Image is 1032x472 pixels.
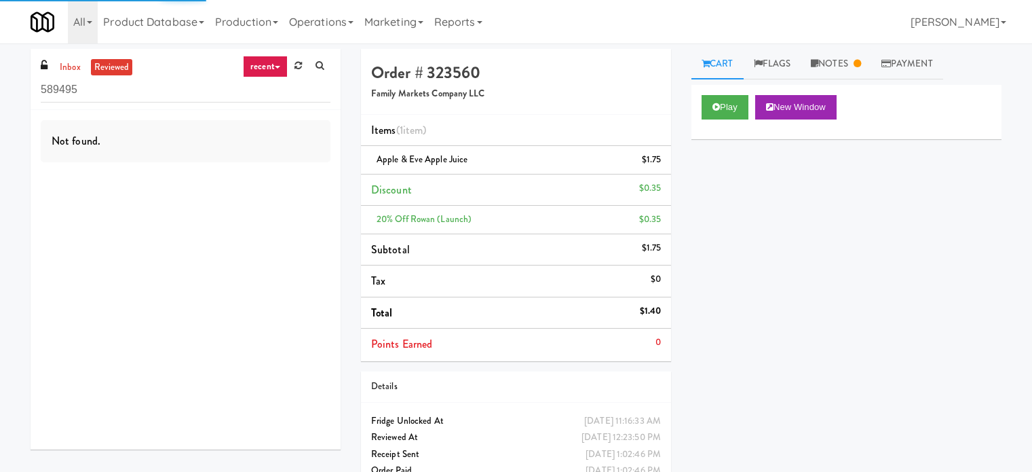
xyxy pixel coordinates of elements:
div: $0 [651,271,661,288]
button: Play [702,95,748,120]
img: Micromart [31,10,54,34]
span: 20% Off Rowan (launch) [377,213,472,225]
span: Items [371,122,426,138]
span: Subtotal [371,242,410,257]
a: reviewed [91,59,133,76]
a: inbox [56,59,84,76]
h4: Order # 323560 [371,64,661,81]
a: Cart [691,49,744,79]
div: Details [371,378,661,395]
span: Not found. [52,133,100,149]
ng-pluralize: item [403,122,423,138]
span: Discount [371,182,412,198]
div: $1.75 [642,151,662,168]
div: 0 [655,334,661,351]
div: Fridge Unlocked At [371,413,661,430]
div: Reviewed At [371,429,661,446]
span: Points Earned [371,336,432,352]
div: [DATE] 1:02:46 PM [586,446,661,463]
div: $1.75 [642,240,662,257]
h5: Family Markets Company LLC [371,89,661,99]
div: $0.35 [639,211,662,228]
button: New Window [755,95,837,120]
span: (1 ) [396,122,427,138]
a: Notes [801,49,871,79]
a: recent [243,56,288,77]
div: [DATE] 11:16:33 AM [584,413,661,430]
a: Flags [744,49,801,79]
span: Tax [371,273,385,289]
input: Search vision orders [41,77,330,103]
span: Total [371,305,393,321]
div: [DATE] 12:23:50 PM [581,429,661,446]
div: Receipt Sent [371,446,661,463]
a: Payment [871,49,943,79]
div: $0.35 [639,180,662,197]
div: $1.40 [640,303,662,320]
span: Apple & Eve Apple Juice [377,153,467,166]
